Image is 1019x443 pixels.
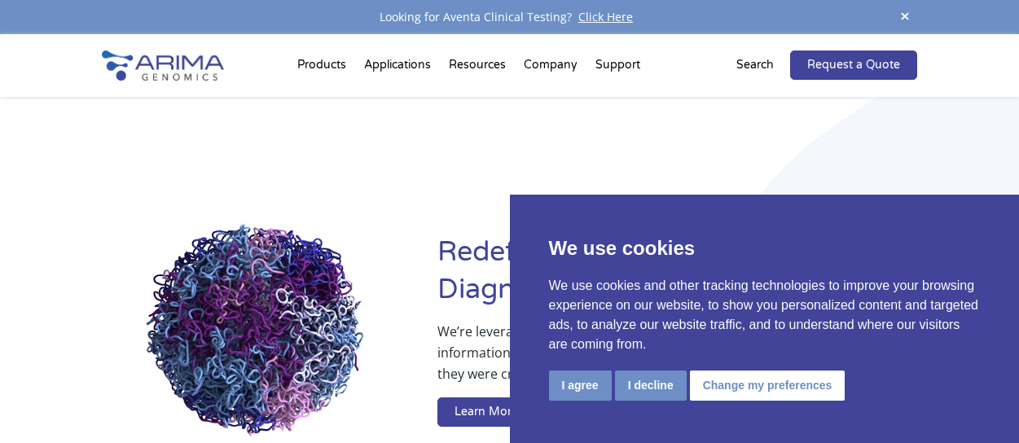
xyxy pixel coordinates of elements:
p: We use cookies and other tracking technologies to improve your browsing experience on our website... [549,276,981,354]
button: I agree [549,371,612,401]
h1: Redefining [MEDICAL_DATA] Diagnostics [437,234,916,321]
a: Learn More [437,397,535,427]
a: Click Here [572,9,639,24]
p: Search [736,55,774,76]
p: We use cookies [549,234,981,263]
img: Arima-Genomics-logo [102,50,224,81]
button: I decline [615,371,687,401]
a: Request a Quote [790,50,917,80]
div: Looking for Aventa Clinical Testing? [102,7,917,28]
p: We’re leveraging whole-genome sequence and structure information to ensure breakthrough therapies... [437,321,851,397]
button: Change my preferences [690,371,846,401]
